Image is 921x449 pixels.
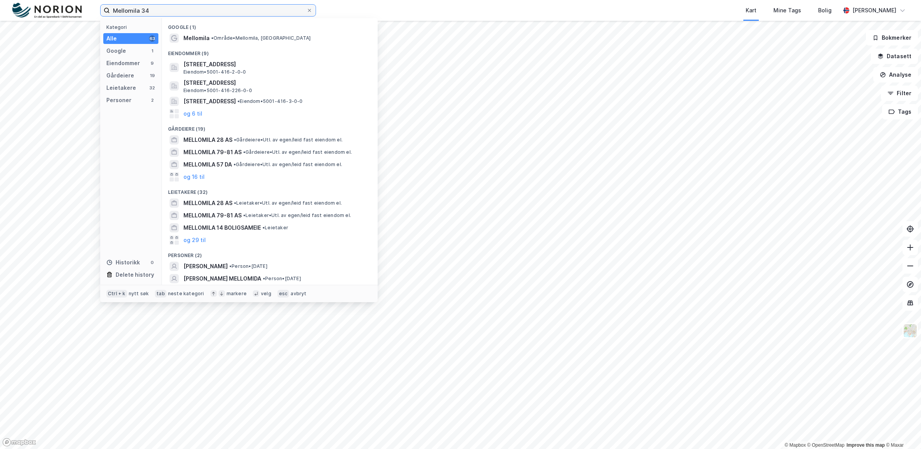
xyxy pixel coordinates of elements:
[262,225,265,230] span: •
[211,35,311,41] span: Område • Mellomila, [GEOGRAPHIC_DATA]
[106,34,117,43] div: Alle
[2,438,36,447] a: Mapbox homepage
[261,291,271,297] div: velg
[291,291,306,297] div: avbryt
[882,104,918,119] button: Tags
[234,161,236,167] span: •
[785,442,806,448] a: Mapbox
[155,290,166,298] div: tab
[149,35,155,42] div: 63
[847,442,885,448] a: Improve this map
[903,323,918,338] img: Z
[873,67,918,82] button: Analyse
[243,149,352,155] span: Gårdeiere • Utl. av egen/leid fast eiendom el.
[106,290,127,298] div: Ctrl + k
[110,5,306,16] input: Søk på adresse, matrikkel, gårdeiere, leietakere eller personer
[183,69,246,75] span: Eiendom • 5001-416-2-0-0
[234,200,236,206] span: •
[262,225,288,231] span: Leietaker
[243,212,245,218] span: •
[183,87,252,94] span: Eiendom • 5001-416-226-0-0
[183,198,232,208] span: MELLOMILA 28 AS
[116,270,154,279] div: Delete history
[149,259,155,266] div: 0
[234,200,342,206] span: Leietaker • Utl. av egen/leid fast eiendom el.
[168,291,204,297] div: neste kategori
[183,135,232,145] span: MELLOMILA 28 AS
[234,161,342,168] span: Gårdeiere • Utl. av egen/leid fast eiendom el.
[871,49,918,64] button: Datasett
[818,6,832,15] div: Bolig
[129,291,149,297] div: nytt søk
[866,30,918,45] button: Bokmerker
[882,412,921,449] iframe: Chat Widget
[183,235,206,245] button: og 29 til
[229,263,267,269] span: Person • [DATE]
[881,86,918,101] button: Filter
[237,98,303,104] span: Eiendom • 5001-416-3-0-0
[773,6,801,15] div: Mine Tags
[234,137,236,143] span: •
[237,98,240,104] span: •
[149,72,155,79] div: 19
[183,262,228,271] span: [PERSON_NAME]
[243,212,351,219] span: Leietaker • Utl. av egen/leid fast eiendom el.
[183,274,261,283] span: [PERSON_NAME] MELLOMIDA
[183,148,242,157] span: MELLOMILA 79-81 AS
[106,71,134,80] div: Gårdeiere
[277,290,289,298] div: esc
[807,442,845,448] a: OpenStreetMap
[106,46,126,55] div: Google
[162,246,378,260] div: Personer (2)
[852,6,896,15] div: [PERSON_NAME]
[882,412,921,449] div: Kontrollprogram for chat
[183,160,232,169] span: MELLOMILA 57 DA
[149,60,155,66] div: 9
[229,263,232,269] span: •
[183,211,242,220] span: MELLOMILA 79-81 AS
[183,172,205,182] button: og 16 til
[162,18,378,32] div: Google (1)
[162,44,378,58] div: Eiendommer (9)
[183,34,210,43] span: Mellomila
[183,109,202,118] button: og 6 til
[162,183,378,197] div: Leietakere (32)
[106,83,136,92] div: Leietakere
[12,3,82,18] img: norion-logo.80e7a08dc31c2e691866.png
[149,97,155,103] div: 2
[162,120,378,134] div: Gårdeiere (19)
[227,291,247,297] div: markere
[746,6,756,15] div: Kart
[106,96,131,105] div: Personer
[183,97,236,106] span: [STREET_ADDRESS]
[211,35,213,41] span: •
[149,85,155,91] div: 32
[263,276,265,281] span: •
[243,149,245,155] span: •
[106,258,140,267] div: Historikk
[106,24,158,30] div: Kategori
[149,48,155,54] div: 1
[234,137,343,143] span: Gårdeiere • Utl. av egen/leid fast eiendom el.
[183,60,368,69] span: [STREET_ADDRESS]
[183,223,261,232] span: MELLOMILA 14 BOLIGSAMEIE
[106,59,140,68] div: Eiendommer
[183,78,368,87] span: [STREET_ADDRESS]
[263,276,301,282] span: Person • [DATE]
